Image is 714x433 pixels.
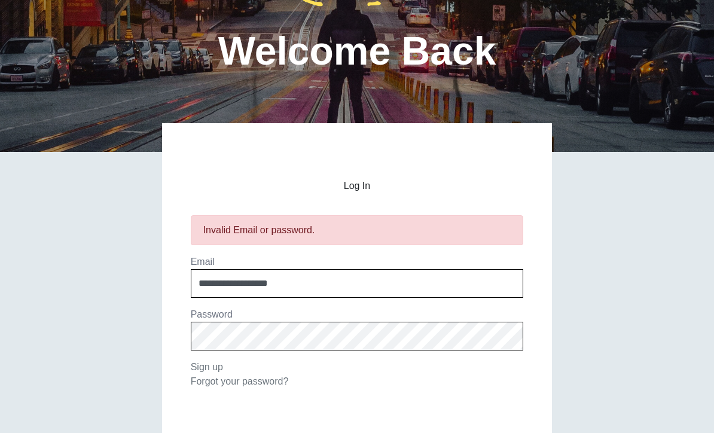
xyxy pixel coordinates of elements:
a: Forgot your password? [191,376,289,386]
label: Password [191,309,233,319]
label: Email [191,257,215,267]
a: Sign up [191,362,223,372]
div: Invalid Email or password. [203,223,511,237]
h2: Log In [191,181,524,191]
h1: Welcome Back [218,31,496,71]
